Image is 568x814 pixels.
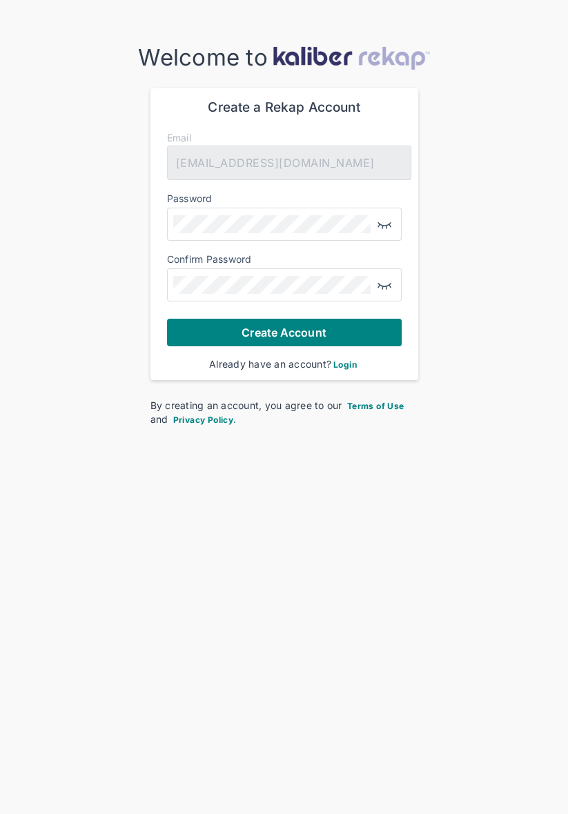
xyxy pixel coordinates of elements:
button: Create Account [167,319,402,346]
label: Confirm Password [167,253,252,265]
span: Privacy Policy. [173,415,237,425]
a: Login [331,358,359,370]
div: Email [167,132,402,143]
span: Create Account [242,326,326,339]
span: Terms of Use [347,401,404,411]
div: Create a Rekap Account [167,99,402,116]
label: Password [167,192,213,204]
img: eye-closed.fa43b6e4.svg [376,216,393,232]
img: eye-closed.fa43b6e4.svg [376,277,393,293]
div: [EMAIL_ADDRESS][DOMAIN_NAME] [167,146,411,180]
span: Login [333,359,357,370]
a: Privacy Policy. [171,413,239,425]
div: Already have an account? [167,357,402,371]
a: Terms of Use [345,399,407,411]
div: By creating an account, you agree to our and [150,399,418,426]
